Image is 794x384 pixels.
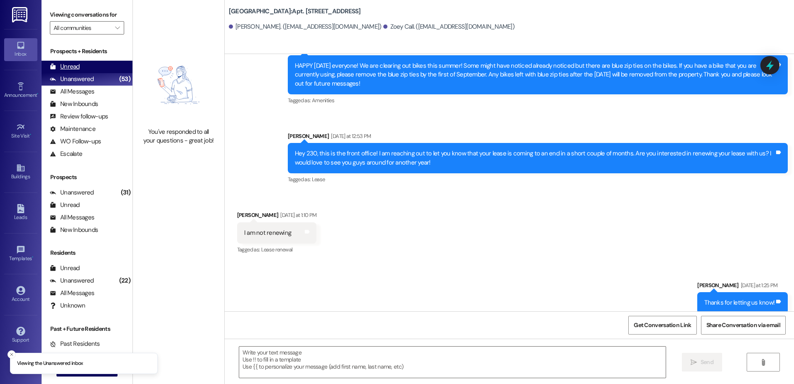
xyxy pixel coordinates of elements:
span: Lease renewal [261,246,293,253]
p: Viewing the Unanswered inbox [17,360,83,367]
label: Viewing conversations for [50,8,124,21]
i:  [760,359,766,366]
button: Share Conversation via email [701,316,786,335]
span: Lease [312,176,325,183]
div: (31) [119,186,132,199]
div: Prospects + Residents [42,47,132,56]
span: • [37,91,38,97]
a: Buildings [4,161,37,183]
i:  [691,359,697,366]
input: All communities [54,21,111,34]
a: Support [4,324,37,347]
div: Tagged as: [237,244,317,256]
div: (53) [117,73,132,86]
div: [DATE] at 1:10 PM [278,211,316,219]
button: Get Conversation Link [628,316,696,335]
div: New Inbounds [50,100,98,108]
span: Share Conversation via email [706,321,780,330]
div: [DATE] at 1:25 PM [739,281,778,290]
div: Unread [50,62,80,71]
div: [PERSON_NAME] [697,281,788,293]
button: Close toast [7,350,16,359]
a: Site Visit • [4,120,37,143]
div: Past + Future Residents [42,325,132,333]
a: Account [4,283,37,306]
span: Get Conversation Link [634,321,691,330]
div: [PERSON_NAME]. ([EMAIL_ADDRESS][DOMAIN_NAME]) [229,22,382,31]
a: Leads [4,202,37,224]
div: Unread [50,201,80,209]
div: All Messages [50,87,94,96]
img: ResiDesk Logo [12,7,29,22]
div: Hey 230, this is the front office! I am reaching out to let you know that your lease is coming to... [295,149,774,167]
span: Amenities [312,97,334,104]
div: [PERSON_NAME] [288,132,788,143]
div: Unanswered [50,276,94,285]
b: [GEOGRAPHIC_DATA]: Apt. [STREET_ADDRESS] [229,7,361,16]
div: I am not renewing [244,229,291,237]
div: Tagged as: [288,94,788,106]
a: Inbox [4,38,37,61]
div: Maintenance [50,125,96,133]
div: Tagged as: [288,173,788,185]
div: Review follow-ups [50,112,108,121]
div: All Messages [50,289,94,298]
div: You've responded to all your questions - great job! [142,128,215,145]
a: Templates • [4,243,37,265]
div: (22) [117,274,132,287]
div: [DATE] at 12:53 PM [329,132,371,140]
div: Past Residents [50,340,100,348]
div: Zoey Call. ([EMAIL_ADDRESS][DOMAIN_NAME]) [383,22,515,31]
span: • [30,132,31,138]
div: Prospects [42,173,132,182]
img: empty-state [142,47,215,123]
span: Send [701,358,713,367]
div: HAPPY [DATE] everyone! We are clearing out bikes this summer! Some might have noticed already not... [295,62,774,88]
div: [PERSON_NAME] [237,211,317,222]
i:  [115,25,120,31]
div: New Inbounds [50,226,98,234]
span: • [32,254,33,260]
div: Residents [42,249,132,257]
button: Send [682,353,722,372]
div: Unread [50,264,80,273]
div: All Messages [50,213,94,222]
div: Unknown [50,301,85,310]
div: Unanswered [50,188,94,197]
div: Unanswered [50,75,94,84]
div: Escalate [50,150,82,158]
div: Thanks for letting us know! [704,298,774,307]
div: WO Follow-ups [50,137,101,146]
